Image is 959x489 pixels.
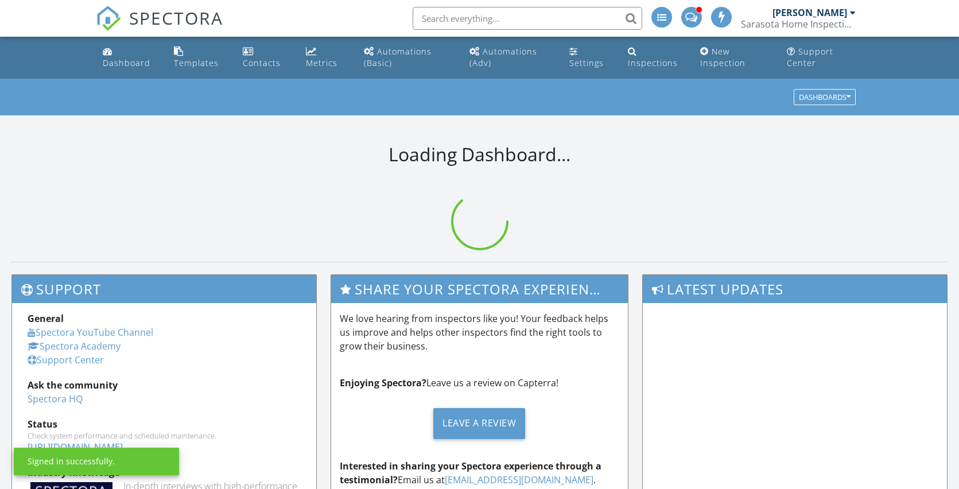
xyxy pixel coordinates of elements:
[700,46,746,68] div: New Inspection
[794,90,856,106] button: Dashboards
[359,41,456,74] a: Automations (Basic)
[340,460,601,486] strong: Interested in sharing your Spectora experience through a testimonial?
[433,408,525,439] div: Leave a Review
[340,399,620,448] a: Leave a Review
[28,312,64,325] strong: General
[799,94,851,102] div: Dashboards
[413,7,642,30] input: Search everything...
[96,15,223,40] a: SPECTORA
[628,57,678,68] div: Inspections
[306,57,337,68] div: Metrics
[28,417,301,431] div: Status
[741,18,856,30] div: Sarasota Home Inspections
[28,431,301,440] div: Check system performance and scheduled maintenance.
[96,6,121,31] img: The Best Home Inspection Software - Spectora
[301,41,350,74] a: Metrics
[364,46,432,68] div: Automations (Basic)
[340,459,620,487] p: Email us at .
[103,57,150,68] div: Dashboard
[12,275,316,303] h3: Support
[238,41,293,74] a: Contacts
[340,377,426,389] strong: Enjoying Spectora?
[243,57,281,68] div: Contacts
[623,41,687,74] a: Inspections
[98,41,160,74] a: Dashboard
[28,326,153,339] a: Spectora YouTube Channel
[782,41,861,74] a: Support Center
[565,41,614,74] a: Settings
[28,354,104,366] a: Support Center
[169,41,229,74] a: Templates
[28,441,123,453] a: [URL][DOMAIN_NAME]
[772,7,847,18] div: [PERSON_NAME]
[129,6,223,30] span: SPECTORA
[28,393,83,405] a: Spectora HQ
[643,275,947,303] h3: Latest Updates
[465,41,556,74] a: Automations (Advanced)
[28,456,115,467] div: Signed in successfully.
[787,46,833,68] div: Support Center
[331,275,628,303] h3: Share Your Spectora Experience
[569,57,604,68] div: Settings
[28,340,121,352] a: Spectora Academy
[340,312,620,353] p: We love hearing from inspectors like you! Your feedback helps us improve and helps other inspecto...
[469,46,537,68] div: Automations (Adv)
[28,378,301,392] div: Ask the community
[340,376,620,390] p: Leave us a review on Capterra!
[696,41,773,74] a: New Inspection
[445,474,593,486] a: [EMAIL_ADDRESS][DOMAIN_NAME]
[174,57,219,68] div: Templates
